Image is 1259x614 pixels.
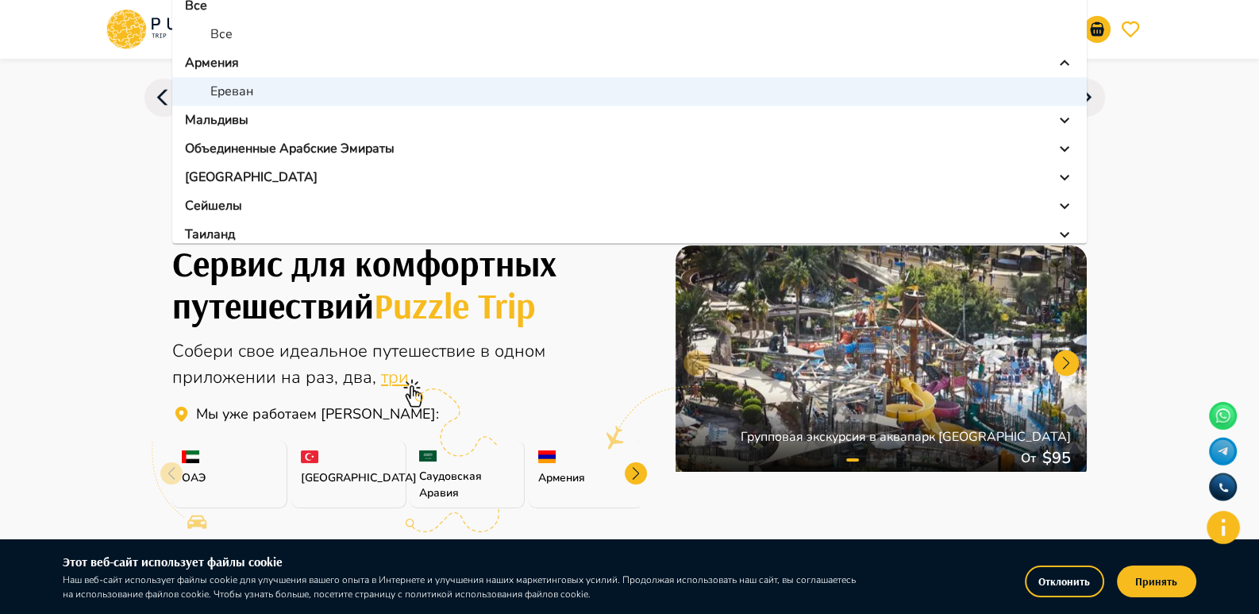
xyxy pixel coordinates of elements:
p: Объединенные Арабские Эмираты [185,139,395,158]
p: Все [210,25,233,44]
p: Сервис для путешествий Puzzle Trip [196,404,439,425]
button: Принять [1117,566,1196,597]
p: Саудовская Аравия [419,468,514,501]
span: идеальное [279,339,372,363]
p: Ереван [210,82,253,101]
p: [GEOGRAPHIC_DATA] [301,469,396,486]
p: Армения [185,53,239,72]
button: Отклонить [1025,566,1104,597]
span: два, [343,365,381,389]
span: путешествие [372,339,480,363]
p: Наш веб-сайт использует файлы cookie для улучшения вашего опыта в Интернете и улучшения наших мар... [63,573,856,601]
p: Групповая экскурсия в аквапарк [GEOGRAPHIC_DATA] [741,427,1071,446]
p: [GEOGRAPHIC_DATA] [185,168,318,187]
span: Puzzle Trip [374,283,536,327]
p: Армения [538,469,633,486]
span: Собери [172,339,238,363]
button: favorite [1117,16,1144,43]
h6: Этот веб-сайт использует файлы cookie [63,552,856,573]
p: ОАЭ [182,469,277,486]
h1: Собери свое идеальное путешествие с Puzzle Trip [172,242,639,326]
span: приложении [172,365,281,389]
span: в [480,339,495,363]
p: Таиланд [185,225,235,244]
p: От [1021,449,1042,468]
button: notifications [1084,16,1111,43]
span: три [381,365,409,389]
p: Сейшелы [185,196,242,215]
span: раз, [306,365,343,389]
span: на [281,365,306,389]
span: одном [495,339,545,363]
p: 95 [1052,446,1071,470]
p: $ [1042,446,1052,470]
div: Онлайн агрегатор туристических услуг для путешествий по всему миру. [172,338,639,391]
p: Мальдивы [185,110,248,129]
span: свое [238,339,279,363]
